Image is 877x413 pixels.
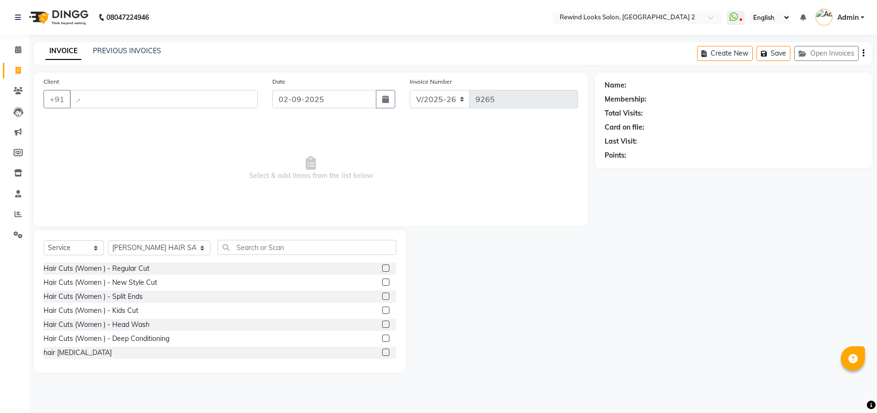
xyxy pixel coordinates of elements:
input: Search or Scan [218,240,396,255]
label: Client [44,77,59,86]
div: Name: [605,80,626,90]
a: PREVIOUS INVOICES [93,46,161,55]
span: Admin [837,13,859,23]
div: Last Visit: [605,136,637,147]
button: Create New [697,46,753,61]
div: Points: [605,150,626,161]
label: Date [272,77,285,86]
button: Save [757,46,790,61]
div: Total Visits: [605,108,643,118]
div: Hair Cuts (Women ) - Kids Cut [44,306,138,316]
div: Hair Cuts (Women ) - Deep Conditioning [44,334,169,344]
img: Admin [816,9,832,26]
label: Invoice Number [410,77,452,86]
b: 08047224946 [106,4,149,31]
div: Hair Cuts (Women ) - Head Wash [44,320,149,330]
a: INVOICE [45,43,81,60]
div: Hair Cuts (Women ) - Regular Cut [44,264,149,274]
div: hair [MEDICAL_DATA] [44,348,112,358]
button: +91 [44,90,71,108]
input: Search by Name/Mobile/Email/Code [70,90,258,108]
div: Hair Cuts (Women ) - New Style Cut [44,278,157,288]
div: Card on file: [605,122,644,133]
button: Open Invoices [794,46,859,61]
iframe: chat widget [836,374,867,403]
div: Hair Cuts (Women ) - Split Ends [44,292,143,302]
img: logo [25,4,91,31]
span: Select & add items from the list below [44,120,578,217]
div: Membership: [605,94,647,104]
